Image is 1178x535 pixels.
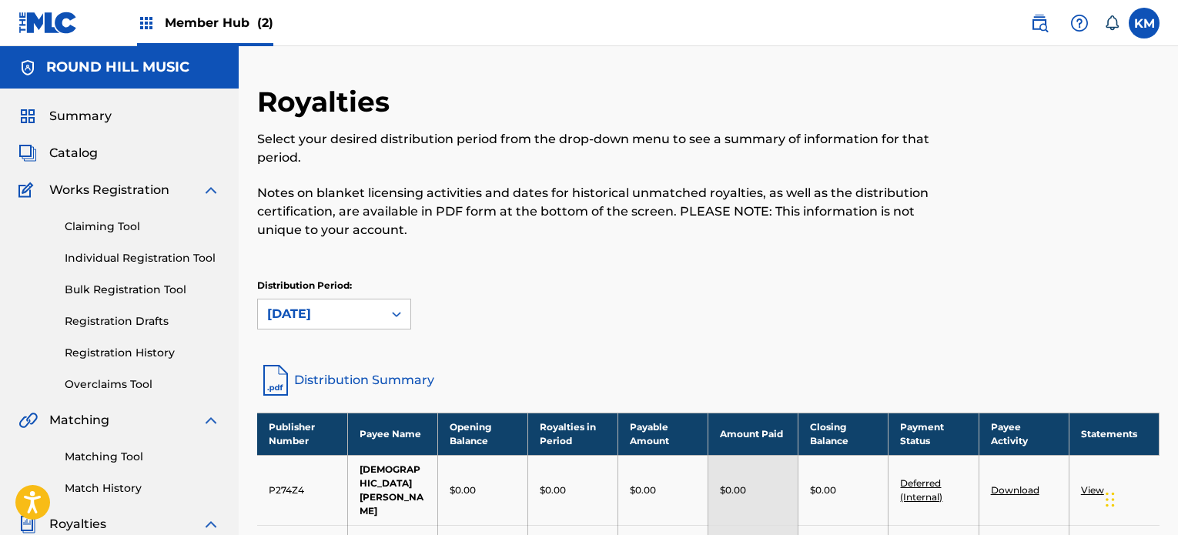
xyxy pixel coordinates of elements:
[165,14,273,32] span: Member Hub
[1101,461,1178,535] iframe: Chat Widget
[450,483,476,497] p: $0.00
[18,107,112,125] a: SummarySummary
[991,484,1039,496] a: Download
[18,144,37,162] img: Catalog
[1024,8,1055,38] a: Public Search
[540,483,566,497] p: $0.00
[1070,14,1089,32] img: help
[137,14,156,32] img: Top Rightsholders
[630,483,656,497] p: $0.00
[257,184,952,239] p: Notes on blanket licensing activities and dates for historical unmatched royalties, as well as th...
[49,181,169,199] span: Works Registration
[979,413,1069,455] th: Payee Activity
[18,181,38,199] img: Works Registration
[65,480,220,497] a: Match History
[202,411,220,430] img: expand
[46,59,189,76] h5: ROUND HILL MUSIC
[65,282,220,298] a: Bulk Registration Tool
[257,85,397,119] h2: Royalties
[257,455,347,525] td: P274Z4
[708,413,798,455] th: Amount Paid
[18,411,38,430] img: Matching
[18,12,78,34] img: MLC Logo
[18,59,37,77] img: Accounts
[257,362,1160,399] a: Distribution Summary
[257,362,294,399] img: distribution-summary-pdf
[257,413,347,455] th: Publisher Number
[257,279,411,293] p: Distribution Period:
[900,477,942,503] a: Deferred (Internal)
[810,483,836,497] p: $0.00
[1135,329,1178,453] iframe: Resource Center
[65,250,220,266] a: Individual Registration Tool
[65,219,220,235] a: Claiming Tool
[49,411,109,430] span: Matching
[49,107,112,125] span: Summary
[18,144,98,162] a: CatalogCatalog
[437,413,527,455] th: Opening Balance
[347,413,437,455] th: Payee Name
[65,376,220,393] a: Overclaims Tool
[267,305,373,323] div: [DATE]
[202,181,220,199] img: expand
[49,515,106,533] span: Royalties
[49,144,98,162] span: Catalog
[798,413,889,455] th: Closing Balance
[1069,413,1159,455] th: Statements
[202,515,220,533] img: expand
[257,130,952,167] p: Select your desired distribution period from the drop-down menu to see a summary of information f...
[1129,8,1160,38] div: User Menu
[889,413,979,455] th: Payment Status
[1104,15,1119,31] div: Notifications
[18,515,37,533] img: Royalties
[1081,484,1104,496] a: View
[527,413,617,455] th: Royalties in Period
[65,449,220,465] a: Matching Tool
[347,455,437,525] td: [DEMOGRAPHIC_DATA][PERSON_NAME]
[618,413,708,455] th: Payable Amount
[1030,14,1049,32] img: search
[65,313,220,329] a: Registration Drafts
[1106,476,1115,523] div: Drag
[720,483,746,497] p: $0.00
[257,15,273,30] span: (2)
[18,107,37,125] img: Summary
[1064,8,1095,38] div: Help
[65,345,220,361] a: Registration History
